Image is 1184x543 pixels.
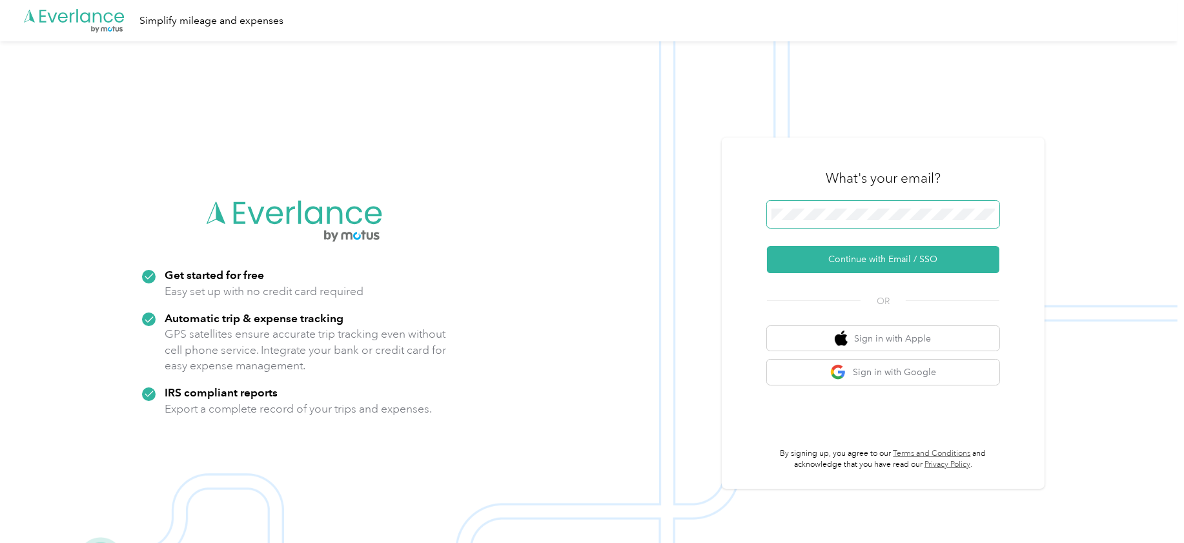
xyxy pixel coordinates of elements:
[139,13,283,29] div: Simplify mileage and expenses
[767,448,999,471] p: By signing up, you agree to our and acknowledge that you have read our .
[165,311,343,325] strong: Automatic trip & expense tracking
[767,326,999,351] button: apple logoSign in with Apple
[165,268,264,282] strong: Get started for free
[165,326,447,374] p: GPS satellites ensure accurate trip tracking even without cell phone service. Integrate your bank...
[767,246,999,273] button: Continue with Email / SSO
[826,169,941,187] h3: What's your email?
[924,460,970,469] a: Privacy Policy
[893,449,971,458] a: Terms and Conditions
[861,294,906,308] span: OR
[165,385,278,399] strong: IRS compliant reports
[830,364,846,380] img: google logo
[165,283,363,300] p: Easy set up with no credit card required
[165,401,432,417] p: Export a complete record of your trips and expenses.
[835,331,848,347] img: apple logo
[767,360,999,385] button: google logoSign in with Google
